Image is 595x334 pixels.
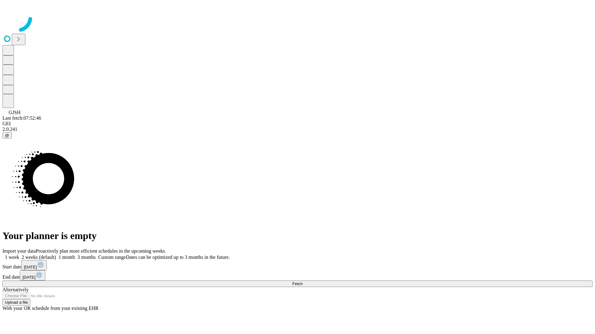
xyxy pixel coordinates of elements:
[20,270,45,280] button: [DATE]
[2,287,29,292] span: Alternatively
[2,132,12,139] button: @
[59,255,75,260] span: 1 month
[126,255,230,260] span: Dates can be optimized up to 3 months in the future.
[9,110,20,115] span: GJSH
[22,275,35,280] span: [DATE]
[5,255,19,260] span: 1 week
[2,126,593,132] div: 2.0.241
[2,306,99,311] span: With your OR schedule from your existing EHR
[2,270,593,280] div: End date
[2,230,593,242] h1: Your planner is empty
[292,281,302,286] span: Fetch
[77,255,96,260] span: 3 months
[5,133,9,138] span: @
[2,280,593,287] button: Fetch
[98,255,126,260] span: Custom range
[36,248,166,254] span: Proactively plan more efficient schedules in the upcoming weeks.
[2,248,36,254] span: Import your data
[2,260,593,270] div: Start date
[2,115,41,121] span: Last fetch: 07:52:46
[24,265,37,269] span: [DATE]
[22,255,56,260] span: 2 weeks (default)
[21,260,47,270] button: [DATE]
[2,299,30,306] button: Upload a file
[2,121,593,126] div: GEI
